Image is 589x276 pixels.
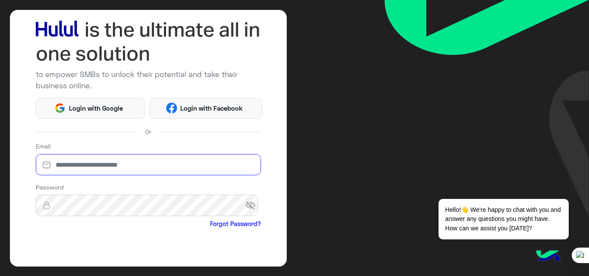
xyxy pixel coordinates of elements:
span: Login with Facebook [177,103,246,113]
iframe: reCAPTCHA [36,230,167,264]
button: Login with Google [36,98,145,119]
span: Hello!👋 We're happy to chat with you and answer any questions you might have. How can we assist y... [439,199,568,239]
img: Google [54,102,66,114]
button: Login with Facebook [150,98,262,119]
img: hulul-logo.png [533,242,563,272]
a: Forgot Password? [210,219,261,228]
img: email [36,161,57,169]
span: visibility_off [245,198,261,213]
label: Password [36,183,64,192]
span: Or [145,127,151,136]
span: Login with Google [66,103,126,113]
img: lock [36,201,57,210]
label: Email [36,142,50,151]
p: to empower SMBs to unlock their potential and take their business online. [36,69,261,91]
img: Facebook [166,102,177,114]
img: hululLoginTitle_EN.svg [36,18,261,66]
